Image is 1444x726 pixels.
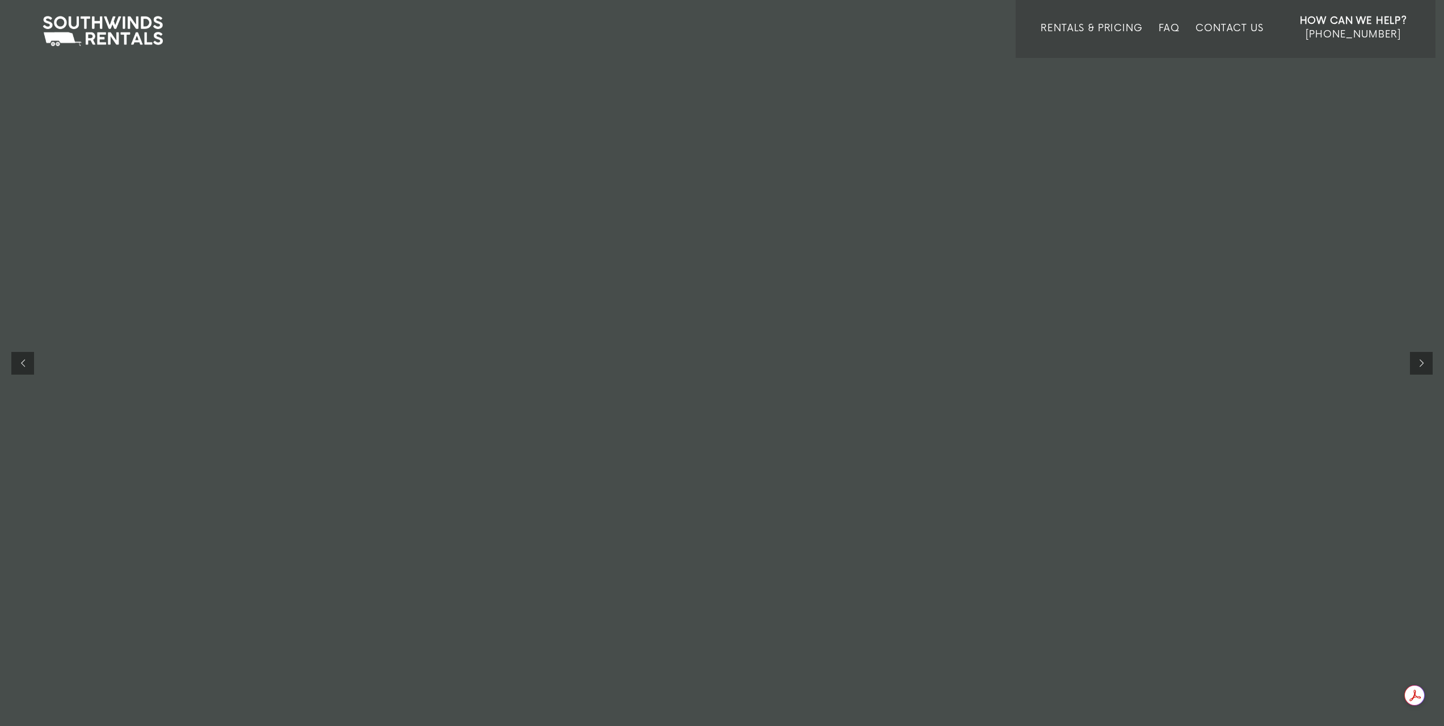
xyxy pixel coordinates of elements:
[1300,14,1407,49] a: How Can We Help? [PHONE_NUMBER]
[1195,23,1263,58] a: Contact Us
[37,14,169,49] img: Southwinds Rentals Logo
[1306,29,1401,40] span: [PHONE_NUMBER]
[1159,23,1180,58] a: FAQ
[1041,23,1142,58] a: Rentals & Pricing
[1300,15,1407,27] strong: How Can We Help?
